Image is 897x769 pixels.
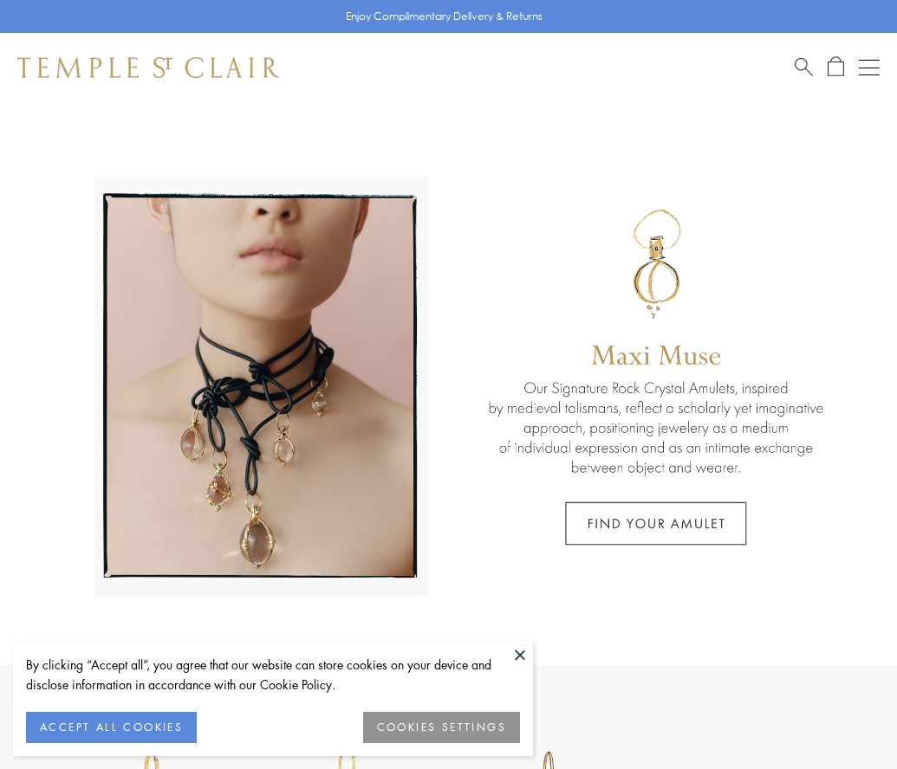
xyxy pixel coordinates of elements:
button: Open navigation [859,57,880,78]
div: By clicking “Accept all”, you agree that our website can store cookies on your device and disclos... [26,655,520,695]
img: Temple St. Clair [17,57,279,78]
button: COOKIES SETTINGS [363,712,520,743]
a: Open Shopping Bag [828,56,844,78]
button: ACCEPT ALL COOKIES [26,712,197,743]
p: Enjoy Complimentary Delivery & Returns [346,8,543,25]
a: Search [795,56,813,78]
